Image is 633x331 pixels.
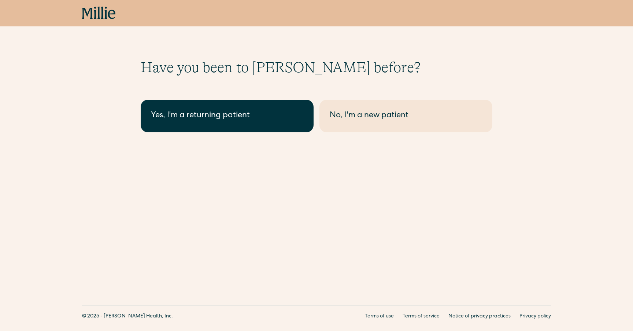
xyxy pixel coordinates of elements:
div: No, I'm a new patient [330,110,482,122]
a: Terms of use [365,313,394,320]
div: Yes, I'm a returning patient [151,110,303,122]
div: © 2025 - [PERSON_NAME] Health, Inc. [82,313,173,320]
a: Privacy policy [519,313,551,320]
a: Terms of service [403,313,440,320]
a: Yes, I'm a returning patient [141,100,314,132]
a: Notice of privacy practices [448,313,511,320]
h1: Have you been to [PERSON_NAME] before? [141,59,492,76]
a: No, I'm a new patient [319,100,492,132]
